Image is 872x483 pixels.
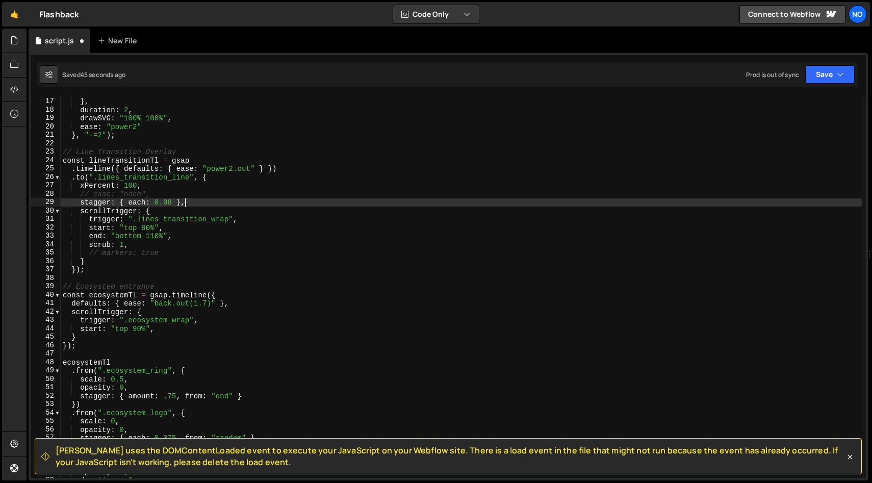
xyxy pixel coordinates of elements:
[31,316,61,324] div: 43
[31,156,61,165] div: 24
[31,383,61,392] div: 51
[81,70,125,79] div: 45 seconds ago
[31,434,61,442] div: 57
[31,333,61,341] div: 45
[39,8,79,20] div: Flashback
[31,114,61,122] div: 19
[805,65,855,84] button: Save
[31,240,61,249] div: 34
[31,215,61,223] div: 31
[31,232,61,240] div: 33
[31,308,61,316] div: 42
[393,5,479,23] button: Code Only
[31,265,61,274] div: 37
[31,324,61,333] div: 44
[31,467,61,476] div: 61
[98,36,141,46] div: New File
[31,291,61,299] div: 40
[31,425,61,434] div: 56
[31,375,61,384] div: 50
[62,70,125,79] div: Saved
[31,139,61,148] div: 22
[31,400,61,409] div: 53
[31,173,61,182] div: 26
[2,2,27,27] a: 🤙
[31,122,61,131] div: 20
[31,409,61,417] div: 54
[31,417,61,425] div: 55
[31,450,61,459] div: 59
[31,207,61,215] div: 30
[31,223,61,232] div: 32
[31,181,61,190] div: 27
[31,257,61,266] div: 36
[31,341,61,350] div: 46
[739,5,845,23] a: Connect to Webflow
[31,147,61,156] div: 23
[31,106,61,114] div: 18
[31,198,61,207] div: 29
[31,299,61,308] div: 41
[31,366,61,375] div: 49
[56,445,845,468] span: [PERSON_NAME] uses the DOMContentLoaded event to execute your JavaScript on your Webflow site. Th...
[31,459,61,468] div: 60
[849,5,867,23] a: No
[746,70,799,79] div: Prod is out of sync
[31,248,61,257] div: 35
[45,36,74,46] div: script.js
[31,358,61,367] div: 48
[31,131,61,139] div: 21
[31,442,61,451] div: 58
[31,190,61,198] div: 28
[31,349,61,358] div: 47
[31,282,61,291] div: 39
[31,97,61,106] div: 17
[31,392,61,400] div: 52
[31,164,61,173] div: 25
[31,274,61,283] div: 38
